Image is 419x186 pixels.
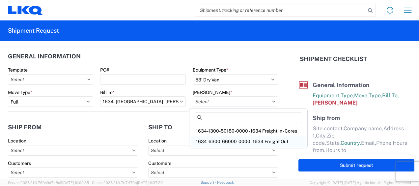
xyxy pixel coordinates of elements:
[8,89,32,95] label: Move Type
[193,89,232,95] label: [PERSON_NAME]
[8,124,42,131] h2: Ship from
[8,53,81,60] h2: General Information
[148,160,171,166] label: Customers
[8,181,89,185] span: Server: 2025.21.0-769a9a7b8c3
[193,67,228,73] label: Equipment Type
[148,124,172,131] h2: Ship to
[298,159,414,171] button: Submit request
[300,55,367,63] h2: Shipment Checklist
[100,96,185,107] input: Select
[361,140,376,146] span: Email,
[8,27,59,35] h2: Shipment Request
[326,140,341,146] span: State,
[316,133,327,139] span: City,
[8,74,93,85] input: Select
[8,160,31,166] label: Customers
[201,180,217,184] a: Support
[191,126,306,136] div: 1634-1300-50180-0000 - 1634 Freight In - Cores
[310,180,411,186] span: Copyright © [DATE]-[DATE] Agistix Inc., All Rights Reserved
[382,92,399,99] span: Bill To,
[193,96,278,107] input: Select
[191,136,306,147] div: 1634-6300-66000-0000 - 1634 Freight Out
[62,181,89,185] span: [DATE] 10:09:35
[8,138,26,144] label: Location
[344,125,383,132] span: Company name,
[8,167,138,178] input: Select
[376,140,393,146] span: Phone,
[217,180,234,184] a: Feedback
[313,125,344,132] span: Site contact,
[92,181,163,185] span: Client: 2025.21.0-7d7479b
[313,92,354,99] span: Equipment Type,
[195,4,366,16] input: Shipment, tracking or reference number
[100,67,109,73] label: PO#
[148,138,167,144] label: Location
[8,145,138,156] input: Select
[148,145,278,156] input: Select
[137,181,163,185] span: [DATE] 11:37:29
[313,114,340,121] span: Ship from
[313,100,357,106] span: [PERSON_NAME]
[341,140,361,146] span: Country,
[148,167,278,178] input: Select
[8,67,28,73] label: Template
[313,81,370,88] span: General Information
[325,147,346,153] span: Hours to
[354,92,382,99] span: Move Type,
[100,89,115,95] label: Bill To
